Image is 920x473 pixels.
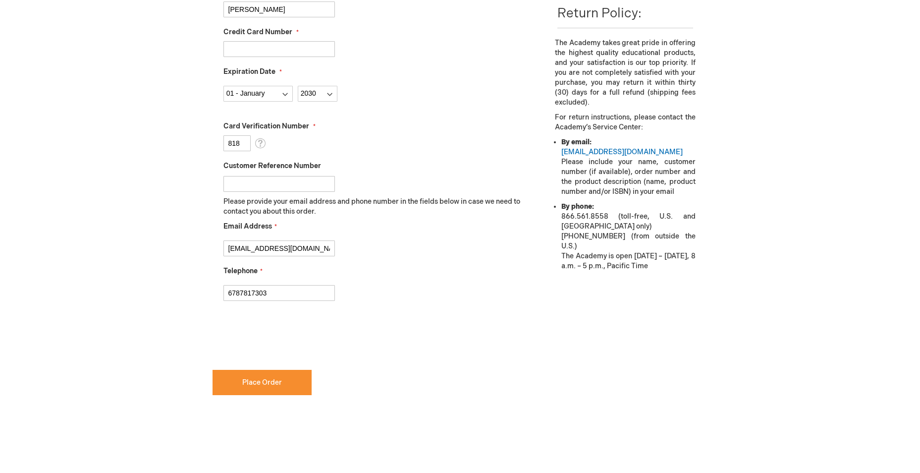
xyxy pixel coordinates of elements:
span: Telephone [223,267,258,275]
p: Please provide your email address and phone number in the fields below in case we need to contact... [223,197,528,217]
span: Place Order [242,378,282,387]
input: Card Verification Number [223,135,251,151]
p: For return instructions, please contact the Academy’s Service Center: [555,113,695,132]
strong: By email: [561,138,592,146]
iframe: reCAPTCHA [213,317,363,355]
input: Credit Card Number [223,41,335,57]
span: Credit Card Number [223,28,292,36]
span: Card Verification Number [223,122,309,130]
strong: By phone: [561,202,594,211]
span: Email Address [223,222,272,231]
a: [EMAIL_ADDRESS][DOMAIN_NAME] [561,148,683,156]
li: 866.561.8558 (toll-free, U.S. and [GEOGRAPHIC_DATA] only) [PHONE_NUMBER] (from outside the U.S.) ... [561,202,695,271]
p: The Academy takes great pride in offering the highest quality educational products, and your sati... [555,38,695,108]
li: Please include your name, customer number (if available), order number and the product descriptio... [561,137,695,197]
span: Customer Reference Number [223,162,321,170]
button: Place Order [213,370,312,395]
span: Expiration Date [223,67,275,76]
span: Return Policy: [557,6,642,21]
